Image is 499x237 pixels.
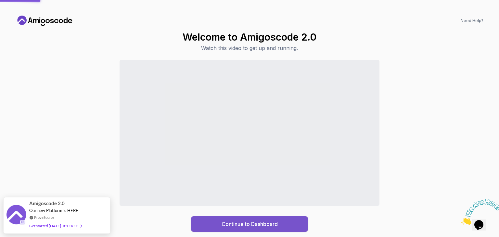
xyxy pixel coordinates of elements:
[459,196,499,227] iframe: chat widget
[191,216,308,232] button: Continue to Dashboard
[34,215,54,220] a: ProveSource
[183,44,316,52] p: Watch this video to get up and running.
[183,31,316,43] h1: Welcome to Amigoscode 2.0
[29,222,82,230] div: Get started [DATE]. It's FREE
[120,60,379,206] iframe: Sales Video
[6,205,26,226] img: provesource social proof notification image
[29,208,78,213] span: Our new Platform is HERE
[222,220,278,228] div: Continue to Dashboard
[16,16,74,26] a: Home link
[3,3,43,28] img: Chat attention grabber
[29,200,65,207] span: Amigoscode 2.0
[461,18,483,23] a: Need Help?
